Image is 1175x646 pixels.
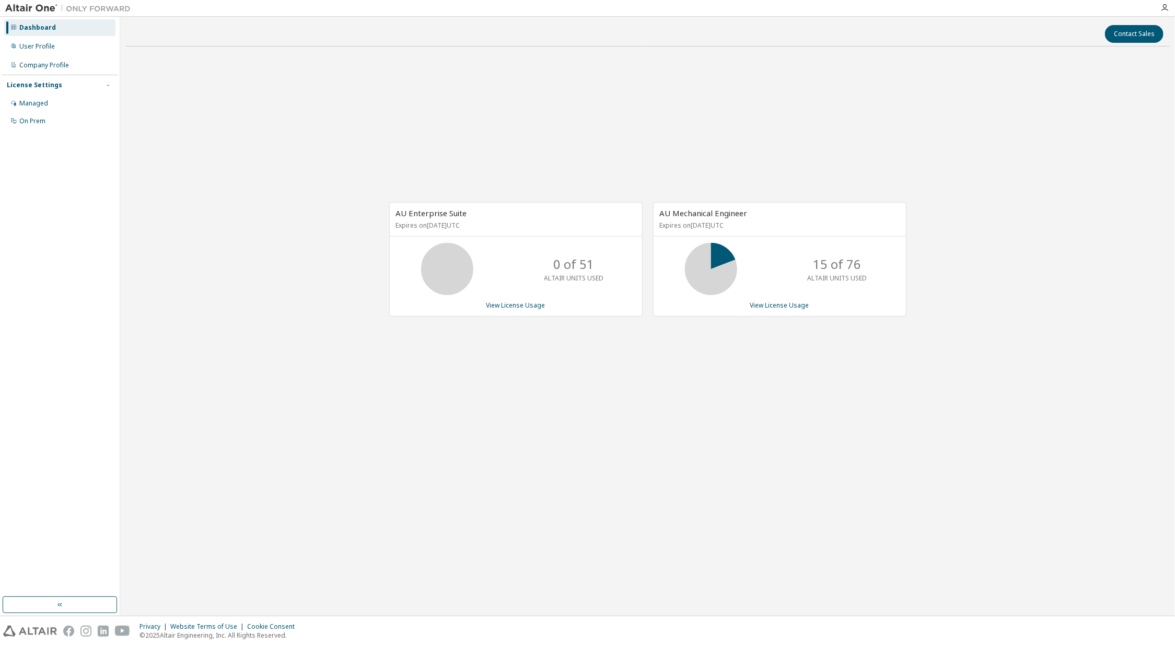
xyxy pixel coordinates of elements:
p: Expires on [DATE] UTC [396,221,633,230]
div: License Settings [7,81,62,89]
img: instagram.svg [80,626,91,637]
img: altair_logo.svg [3,626,57,637]
a: View License Usage [486,301,545,310]
p: © 2025 Altair Engineering, Inc. All Rights Reserved. [139,631,301,640]
p: Expires on [DATE] UTC [660,221,897,230]
img: Altair One [5,3,136,14]
p: 15 of 76 [813,255,862,273]
div: Cookie Consent [247,622,301,631]
span: AU Mechanical Engineer [660,208,748,218]
img: facebook.svg [63,626,74,637]
div: Website Terms of Use [170,622,247,631]
button: Contact Sales [1105,25,1164,43]
div: Dashboard [19,24,56,32]
a: View License Usage [750,301,809,310]
div: Managed [19,99,48,108]
img: youtube.svg [115,626,130,637]
div: On Prem [19,117,45,125]
div: Company Profile [19,61,69,69]
div: Privacy [139,622,170,631]
span: AU Enterprise Suite [396,208,467,218]
p: 0 of 51 [553,255,594,273]
p: ALTAIR UNITS USED [544,274,603,283]
p: ALTAIR UNITS USED [808,274,867,283]
img: linkedin.svg [98,626,109,637]
div: User Profile [19,42,55,51]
